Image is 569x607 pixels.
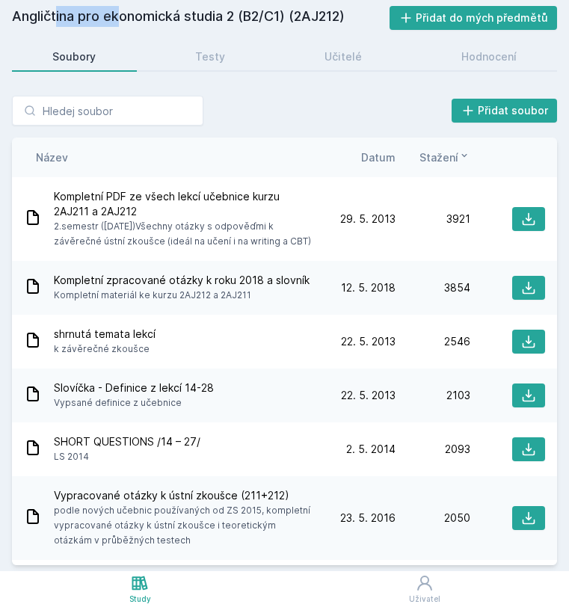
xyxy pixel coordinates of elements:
span: Slovíčka - Definice z lekcí 14-28 [54,380,214,395]
a: Testy [155,42,266,72]
span: 2.semestr ([DATE])Všechny otázky s odpověďmi k závěrečné ústní zkoušce (ideál na učení i na writi... [54,219,315,249]
button: Přidat soubor [452,99,558,123]
span: Vypracované otázky k ústní zkoušce (211+212) [54,488,315,503]
div: Study [129,594,151,605]
button: Přidat do mých předmětů [390,6,558,30]
a: Hodnocení [420,42,557,72]
span: 22. 5. 2013 [341,388,396,403]
span: SHORT QUESTIONS /14 – 27/ [54,434,200,449]
span: Kompletní materiál ke kurzu 2AJ212 a 2AJ211 [54,288,310,303]
span: Stažení [419,150,458,165]
a: Učitelé [284,42,403,72]
span: shrnutá temata lekcí [54,327,156,342]
h2: Angličtina pro ekonomická studia 2 (B2/C1) (2AJ212) [12,6,390,30]
span: 12. 5. 2018 [341,280,396,295]
span: k závěrečné zkoušce [54,342,156,357]
div: Učitelé [325,49,362,64]
span: podle nových učebnic používaných od ZS 2015, kompletní vypracované otázky k ústní zkoušce i teore... [54,503,315,548]
div: 2093 [396,442,470,457]
div: Soubory [52,49,96,64]
span: 23. 5. 2016 [340,511,396,526]
span: Vypsané definice z učebnice [54,395,214,410]
button: Datum [361,150,396,165]
button: Název [36,150,68,165]
span: 22. 5. 2013 [341,334,396,349]
div: Uživatel [409,594,440,605]
div: Hodnocení [461,49,517,64]
span: Kompletní PDF ze všech lekcí učebnice kurzu 2AJ211 a 2AJ212 [54,189,315,219]
div: 3921 [396,212,470,227]
div: 3854 [396,280,470,295]
div: 2050 [396,511,470,526]
a: Uživatel [280,571,569,607]
span: 2. 5. 2014 [346,442,396,457]
input: Hledej soubor [12,96,203,126]
span: 29. 5. 2013 [340,212,396,227]
span: Kompletní zpracované otázky k roku 2018 a slovník [54,273,310,288]
div: Testy [195,49,225,64]
div: 2546 [396,334,470,349]
div: 2103 [396,388,470,403]
a: Soubory [12,42,137,72]
button: Stažení [419,150,470,165]
span: LS 2014 [54,449,200,464]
